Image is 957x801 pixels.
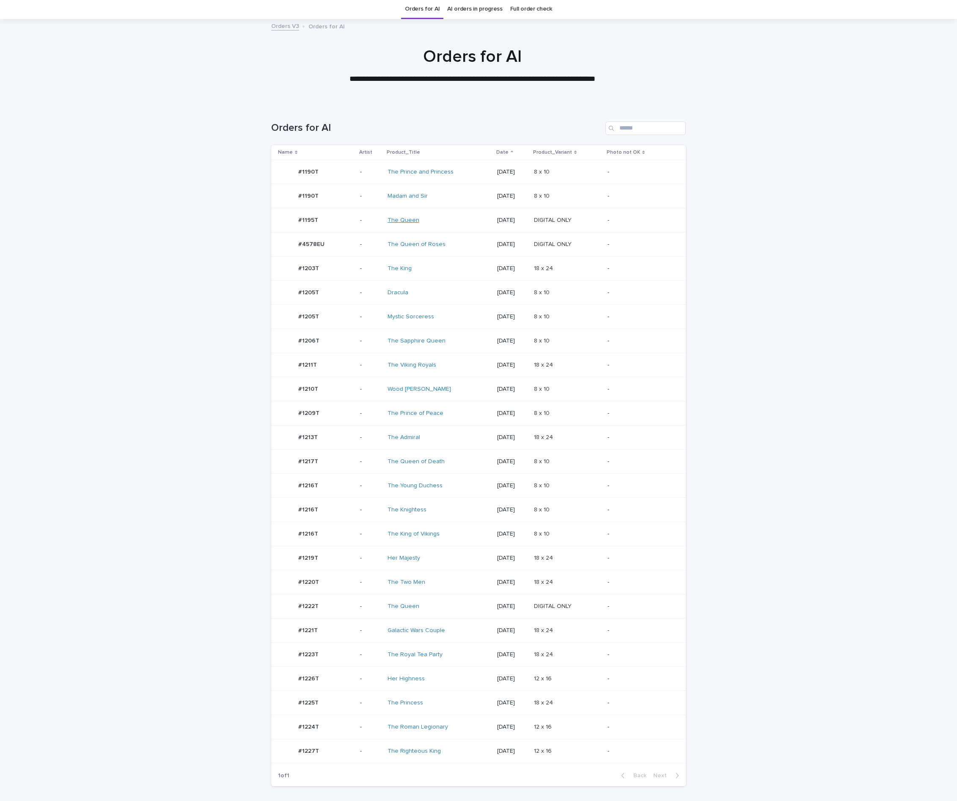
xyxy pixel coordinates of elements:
p: [DATE] [497,410,527,417]
p: [DATE] [497,748,527,755]
p: - [608,217,672,224]
p: - [360,579,381,586]
a: Mystic Sorceress [388,313,434,320]
p: [DATE] [497,386,527,393]
p: - [360,241,381,248]
p: - [360,217,381,224]
p: - [360,265,381,272]
p: - [360,168,381,176]
a: The Righteous King [388,748,441,755]
p: 12 x 16 [534,746,553,755]
p: [DATE] [497,193,527,200]
p: 12 x 16 [534,674,553,682]
a: The Queen [388,603,419,610]
p: #1225T [298,698,320,707]
tr: #1190T#1190T -Madam and Sir [DATE]8 x 108 x 10 - [271,184,686,208]
p: - [608,724,672,731]
input: Search [605,122,686,135]
p: Date [496,148,509,157]
p: - [608,410,672,417]
tr: #1226T#1226T -Her Highness [DATE]12 x 1612 x 16 - [271,667,686,691]
p: #1216T [298,529,320,538]
p: [DATE] [497,603,527,610]
p: DIGITAL ONLY [534,601,573,610]
tr: #1206T#1206T -The Sapphire Queen [DATE]8 x 108 x 10 - [271,329,686,353]
a: The Queen of Roses [388,241,445,248]
tr: #1216T#1216T -The Young Duchess [DATE]8 x 108 x 10 - [271,474,686,498]
p: #1226T [298,674,321,682]
p: 8 x 10 [534,287,551,296]
p: 18 x 24 [534,577,555,586]
p: #1213T [298,432,319,441]
p: #1190T [298,167,320,176]
p: 8 x 10 [534,481,551,489]
p: - [360,627,381,634]
p: - [360,530,381,538]
p: 8 x 10 [534,408,551,417]
p: [DATE] [497,724,527,731]
button: Back [614,772,650,779]
p: [DATE] [497,675,527,682]
a: The Royal Tea Party [388,651,443,658]
p: #1210T [298,384,320,393]
p: - [608,386,672,393]
a: The Two Men [388,579,425,586]
p: - [608,168,672,176]
p: - [608,530,672,538]
p: - [608,313,672,320]
p: - [360,482,381,489]
p: #1223T [298,649,320,658]
p: - [360,362,381,369]
a: The Queen [388,217,419,224]
a: The Knightess [388,506,426,514]
a: The Princess [388,699,423,707]
p: Artist [359,148,372,157]
p: #1195T [298,215,320,224]
p: - [608,603,672,610]
p: #1203T [298,263,321,272]
p: 12 x 16 [534,722,553,731]
tr: #1195T#1195T -The Queen [DATE]DIGITAL ONLYDIGITAL ONLY - [271,208,686,232]
p: - [608,458,672,465]
p: #1216T [298,481,320,489]
tr: #1190T#1190T -The Prince and Princess [DATE]8 x 108 x 10 - [271,160,686,184]
p: - [360,699,381,707]
p: 1 of 1 [271,765,296,786]
p: [DATE] [497,458,527,465]
p: [DATE] [497,627,527,634]
a: The Queen of Death [388,458,445,465]
p: - [608,482,672,489]
h1: Orders for AI [271,122,602,134]
p: 8 x 10 [534,384,551,393]
p: [DATE] [497,434,527,441]
tr: #1224T#1224T -The Roman Legionary [DATE]12 x 1612 x 16 - [271,715,686,739]
a: The Young Duchess [388,482,443,489]
p: [DATE] [497,168,527,176]
p: - [360,603,381,610]
tr: #1225T#1225T -The Princess [DATE]18 x 2418 x 24 - [271,691,686,715]
p: 8 x 10 [534,505,551,514]
p: #1206T [298,336,321,345]
p: - [608,651,672,658]
tr: #1227T#1227T -The Righteous King [DATE]12 x 1612 x 16 - [271,739,686,763]
p: [DATE] [497,337,527,345]
p: 8 x 10 [534,312,551,320]
p: - [608,241,672,248]
p: - [608,362,672,369]
p: - [608,748,672,755]
a: The Viking Royals [388,362,436,369]
a: The Sapphire Queen [388,337,445,345]
p: #1205T [298,287,321,296]
p: [DATE] [497,362,527,369]
a: Her Highness [388,675,425,682]
p: 18 x 24 [534,698,555,707]
p: [DATE] [497,699,527,707]
p: - [608,289,672,296]
p: DIGITAL ONLY [534,215,573,224]
p: - [608,627,672,634]
p: - [360,651,381,658]
tr: #1216T#1216T -The King of Vikings [DATE]8 x 108 x 10 - [271,522,686,546]
p: - [360,434,381,441]
a: The Roman Legionary [388,724,448,731]
p: Orders for AI [308,21,345,30]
